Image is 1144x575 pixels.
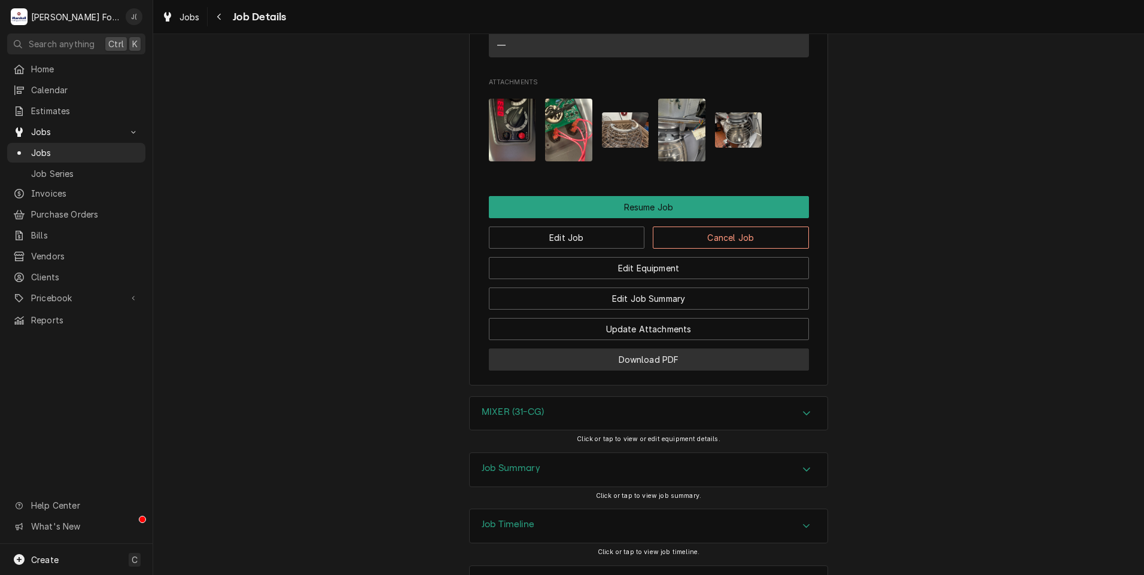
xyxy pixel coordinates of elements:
[469,452,828,487] div: Job Summary
[11,8,28,25] div: Marshall Food Equipment Service's Avatar
[7,246,145,266] a: Vendors
[545,99,592,161] img: cVLf4HaRGaz2Fv6WyNx7
[31,555,59,565] span: Create
[31,229,139,241] span: Bills
[126,8,142,25] div: J(
[31,11,119,23] div: [PERSON_NAME] Food Equipment Service
[602,112,649,148] img: zuSHt8rdR3uVhCIAvR3B
[7,122,145,142] a: Go to Jobs
[7,267,145,287] a: Clients
[229,9,287,25] span: Job Details
[577,435,720,443] span: Click or tap to view or edit equipment details.
[489,249,809,279] div: Button Group Row
[489,318,809,340] button: Update Attachments
[31,167,139,180] span: Job Series
[210,7,229,26] button: Navigate back
[489,227,645,249] button: Edit Job
[157,7,205,27] a: Jobs
[7,164,145,183] a: Job Series
[31,187,139,200] span: Invoices
[482,519,534,530] h3: Job Timeline
[31,126,121,138] span: Jobs
[470,453,827,487] div: Accordion Header
[482,406,544,418] h3: MIXER (31-CG)
[489,196,809,371] div: Button Group
[31,105,139,117] span: Estimates
[497,39,506,51] div: —
[7,183,145,203] a: Invoices
[108,38,124,50] span: Ctrl
[7,516,145,536] a: Go to What's New
[31,499,138,512] span: Help Center
[469,509,828,543] div: Job Timeline
[489,348,809,371] button: Download PDF
[31,250,139,262] span: Vendors
[31,314,139,326] span: Reports
[653,227,809,249] button: Cancel Job
[132,38,138,50] span: K
[596,492,701,500] span: Click or tap to view job summary.
[489,340,809,371] div: Button Group Row
[31,292,121,304] span: Pricebook
[31,520,138,533] span: What's New
[31,146,139,159] span: Jobs
[489,287,809,310] button: Edit Job Summary
[179,11,200,23] span: Jobs
[489,89,809,171] span: Attachments
[7,225,145,245] a: Bills
[658,99,705,161] img: SlSQjXZMTgWQ5AgZ25Ge
[715,112,762,148] img: aybhMAlFRjChG4bopLO1
[7,59,145,79] a: Home
[489,257,809,279] button: Edit Equipment
[29,38,95,50] span: Search anything
[482,463,540,474] h3: Job Summary
[489,310,809,340] div: Button Group Row
[489,196,809,218] button: Resume Job
[7,143,145,163] a: Jobs
[11,8,28,25] div: M
[489,78,809,171] div: Attachments
[489,99,536,161] img: GgjzCmFFTzCxx9yPrnXY
[7,288,145,308] a: Go to Pricebook
[489,78,809,87] span: Attachments
[132,553,138,566] span: C
[31,84,139,96] span: Calendar
[489,218,809,249] div: Button Group Row
[7,101,145,121] a: Estimates
[31,208,139,221] span: Purchase Orders
[470,397,827,430] button: Accordion Details Expand Trigger
[7,310,145,330] a: Reports
[7,496,145,515] a: Go to Help Center
[470,509,827,543] button: Accordion Details Expand Trigger
[126,8,142,25] div: Jeff Debigare (109)'s Avatar
[489,279,809,310] div: Button Group Row
[7,33,145,54] button: Search anythingCtrlK
[7,204,145,224] a: Purchase Orders
[470,453,827,487] button: Accordion Details Expand Trigger
[31,271,139,283] span: Clients
[7,80,145,100] a: Calendar
[470,509,827,543] div: Accordion Header
[470,397,827,430] div: Accordion Header
[469,396,828,431] div: MIXER (31-CG)
[598,548,699,556] span: Click or tap to view job timeline.
[489,196,809,218] div: Button Group Row
[31,63,139,75] span: Home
